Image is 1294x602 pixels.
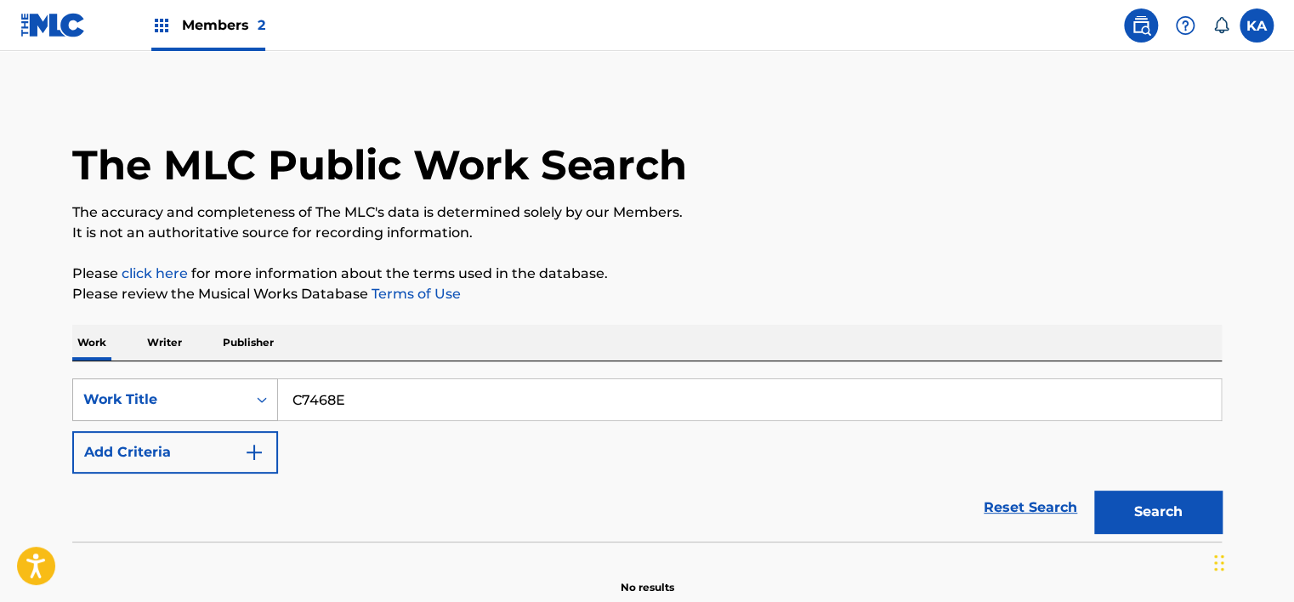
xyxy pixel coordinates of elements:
[218,325,279,361] p: Publisher
[72,264,1222,284] p: Please for more information about the terms used in the database.
[1209,520,1294,602] iframe: Chat Widget
[72,431,278,474] button: Add Criteria
[621,559,674,595] p: No results
[258,17,265,33] span: 2
[975,489,1086,526] a: Reset Search
[142,325,187,361] p: Writer
[1168,9,1202,43] div: Help
[244,442,264,463] img: 9d2ae6d4665cec9f34b9.svg
[72,284,1222,304] p: Please review the Musical Works Database
[72,202,1222,223] p: The accuracy and completeness of The MLC's data is determined solely by our Members.
[1175,15,1195,36] img: help
[72,223,1222,243] p: It is not an authoritative source for recording information.
[151,15,172,36] img: Top Rightsholders
[1240,9,1274,43] div: User Menu
[1124,9,1158,43] a: Public Search
[1131,15,1151,36] img: search
[72,139,687,190] h1: The MLC Public Work Search
[83,389,236,410] div: Work Title
[1214,537,1224,588] div: Drag
[368,286,461,302] a: Terms of Use
[72,325,111,361] p: Work
[182,15,265,35] span: Members
[72,378,1222,542] form: Search Form
[20,13,86,37] img: MLC Logo
[1094,491,1222,533] button: Search
[122,265,188,281] a: click here
[1212,17,1229,34] div: Notifications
